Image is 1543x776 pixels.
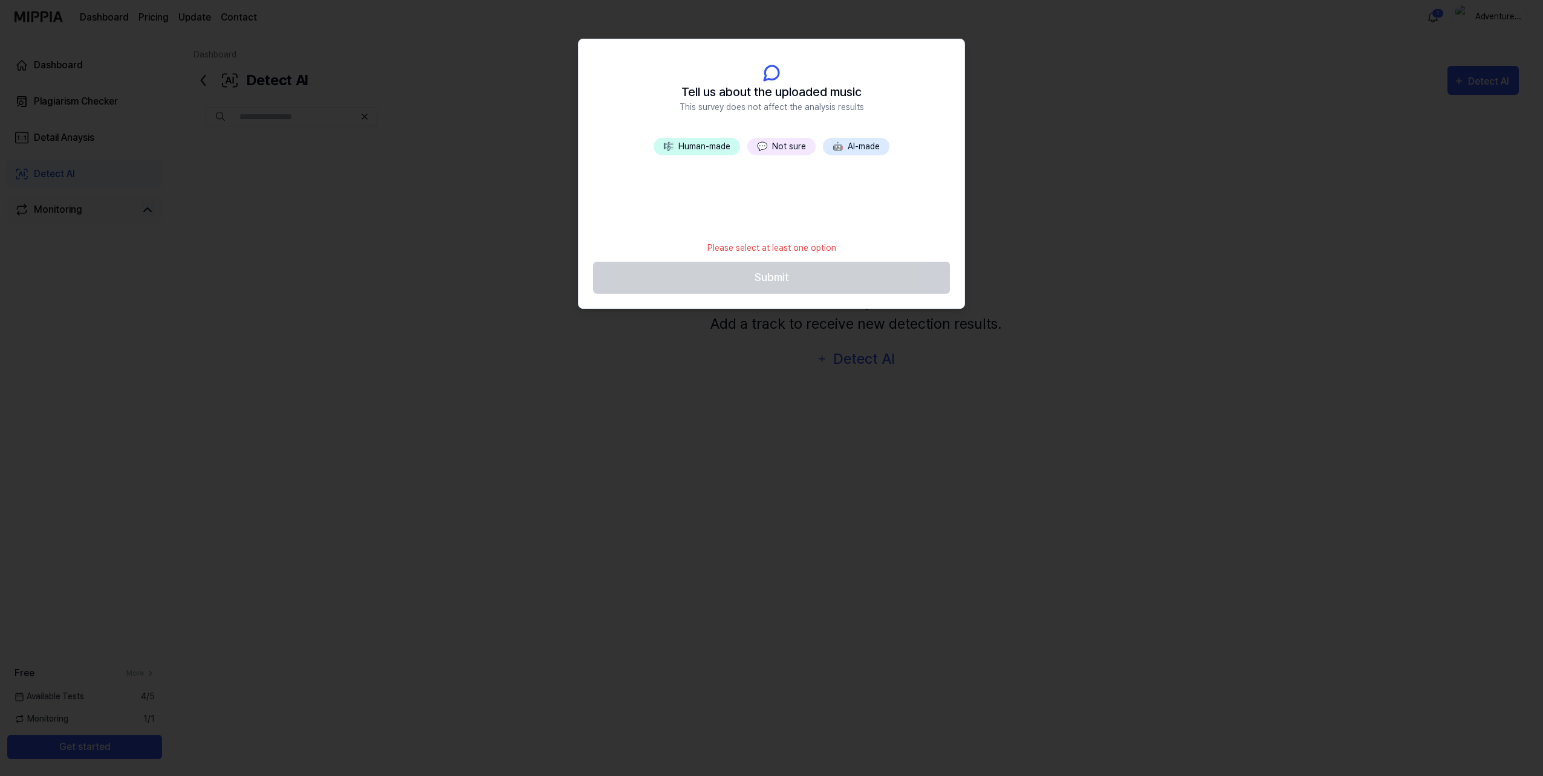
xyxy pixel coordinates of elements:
[700,234,843,262] div: Please select at least one option
[663,141,674,151] span: 🎼
[823,138,889,155] button: 🤖AI-made
[680,101,864,114] span: This survey does not affect the analysis results
[757,141,767,151] span: 💬
[654,138,740,155] button: 🎼Human-made
[747,138,816,155] button: 💬Not sure
[681,83,862,101] span: Tell us about the uploaded music
[833,141,843,151] span: 🤖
